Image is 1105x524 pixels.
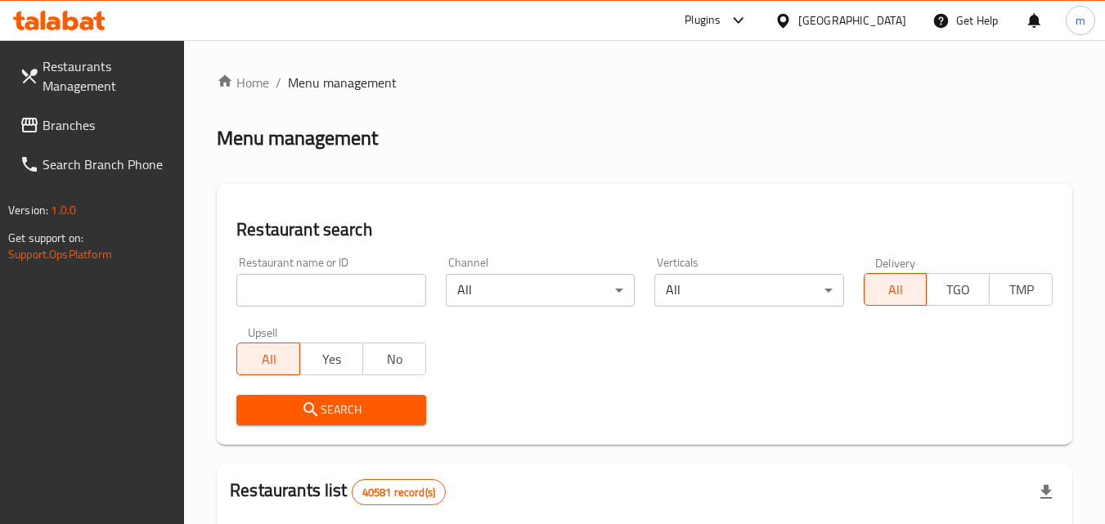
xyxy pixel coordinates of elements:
span: All [871,278,921,302]
span: Branches [43,115,172,135]
button: No [362,343,426,375]
a: Search Branch Phone [7,145,185,184]
h2: Restaurant search [236,217,1053,242]
span: All [244,347,294,371]
li: / [276,73,281,92]
button: TMP [989,273,1053,306]
span: Search Branch Phone [43,155,172,174]
span: 1.0.0 [51,199,76,221]
button: All [864,273,928,306]
div: All [654,274,843,307]
button: TGO [926,273,990,306]
label: Delivery [875,257,916,268]
a: Restaurants Management [7,47,185,105]
div: [GEOGRAPHIC_DATA] [798,11,906,29]
span: TMP [996,278,1046,302]
h2: Menu management [217,125,378,151]
span: Get support on: [8,227,83,249]
span: m [1076,11,1085,29]
span: Yes [307,347,357,371]
h2: Restaurants list [230,478,446,505]
span: No [370,347,420,371]
div: All [446,274,635,307]
span: Search [249,400,412,420]
span: 40581 record(s) [353,485,445,500]
a: Branches [7,105,185,145]
div: Export file [1026,472,1066,512]
button: Search [236,395,425,425]
a: Support.OpsPlatform [8,244,112,265]
label: Upsell [248,326,278,338]
button: Yes [299,343,363,375]
a: Home [217,73,269,92]
span: Restaurants Management [43,56,172,96]
input: Search for restaurant name or ID.. [236,274,425,307]
span: Version: [8,199,48,221]
span: Menu management [288,73,397,92]
span: TGO [933,278,983,302]
button: All [236,343,300,375]
div: Total records count [352,479,446,505]
nav: breadcrumb [217,73,1072,92]
div: Plugins [685,11,721,30]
